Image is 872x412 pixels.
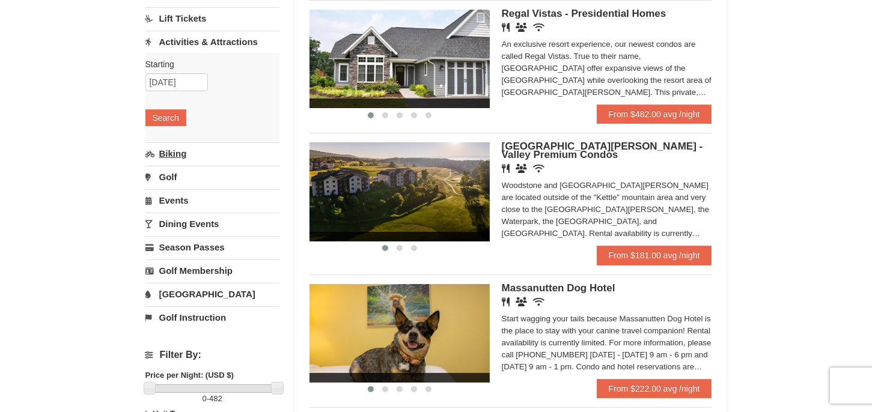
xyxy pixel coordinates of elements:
[597,105,712,124] a: From $482.00 avg /night
[516,23,527,32] i: Banquet Facilities
[502,297,510,306] i: Restaurant
[145,259,279,282] a: Golf Membership
[145,350,279,360] h4: Filter By:
[502,180,712,240] div: Woodstone and [GEOGRAPHIC_DATA][PERSON_NAME] are located outside of the "Kettle" mountain area an...
[516,297,527,306] i: Banquet Facilities
[502,8,666,19] span: Regal Vistas - Presidential Homes
[203,394,207,403] span: 0
[502,23,510,32] i: Restaurant
[533,164,544,173] i: Wireless Internet (free)
[145,213,279,235] a: Dining Events
[502,313,712,373] div: Start wagging your tails because Massanutten Dog Hotel is the place to stay with your canine trav...
[209,394,222,403] span: 482
[597,379,712,398] a: From $222.00 avg /night
[145,142,279,165] a: Biking
[145,306,279,329] a: Golf Instruction
[533,297,544,306] i: Wireless Internet (free)
[145,393,279,405] label: -
[502,141,703,160] span: [GEOGRAPHIC_DATA][PERSON_NAME] - Valley Premium Condos
[145,31,279,53] a: Activities & Attractions
[597,246,712,265] a: From $181.00 avg /night
[145,166,279,188] a: Golf
[502,38,712,98] div: An exclusive resort experience, our newest condos are called Regal Vistas. True to their name, [G...
[502,164,510,173] i: Restaurant
[145,189,279,211] a: Events
[516,164,527,173] i: Banquet Facilities
[502,282,615,294] span: Massanutten Dog Hotel
[145,371,234,380] strong: Price per Night: (USD $)
[145,58,270,70] label: Starting
[145,7,279,29] a: Lift Tickets
[145,283,279,305] a: [GEOGRAPHIC_DATA]
[145,236,279,258] a: Season Passes
[145,109,186,126] button: Search
[533,23,544,32] i: Wireless Internet (free)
